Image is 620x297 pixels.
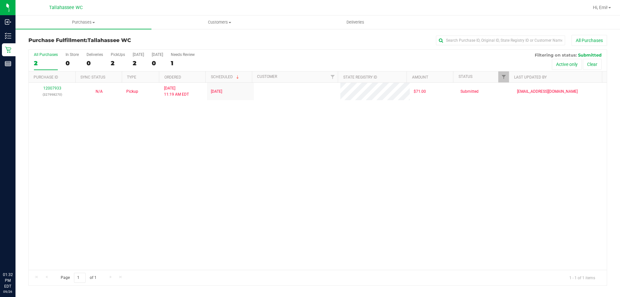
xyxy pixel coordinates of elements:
[211,89,222,95] span: [DATE]
[126,89,138,95] span: Pickup
[15,19,151,25] span: Purchases
[66,59,79,67] div: 0
[412,75,428,80] a: Amount
[535,52,577,58] span: Filtering on status:
[151,16,287,29] a: Customers
[5,33,11,39] inline-svg: Inventory
[460,89,479,95] span: Submitted
[28,37,221,43] h3: Purchase Fulfillment:
[459,74,472,79] a: Status
[287,16,423,29] a: Deliveries
[133,59,144,67] div: 2
[34,52,58,57] div: All Purchases
[171,52,195,57] div: Needs Review
[111,59,125,67] div: 2
[152,59,163,67] div: 0
[152,19,287,25] span: Customers
[152,52,163,57] div: [DATE]
[514,75,547,80] a: Last Updated By
[66,52,79,57] div: In Store
[88,37,131,43] span: Tallahassee WC
[171,59,195,67] div: 1
[583,59,602,70] button: Clear
[5,60,11,67] inline-svg: Reports
[55,273,102,283] span: Page of 1
[517,89,578,95] span: [EMAIL_ADDRESS][DOMAIN_NAME]
[74,273,86,283] input: 1
[5,47,11,53] inline-svg: Retail
[414,89,426,95] span: $71.00
[111,52,125,57] div: PickUps
[80,75,105,80] a: Sync Status
[211,75,240,79] a: Scheduled
[96,89,103,95] button: N/A
[5,19,11,25] inline-svg: Inbound
[3,289,13,294] p: 09/26
[164,75,181,80] a: Ordered
[133,52,144,57] div: [DATE]
[572,35,607,46] button: All Purchases
[3,272,13,289] p: 01:32 PM EDT
[43,86,61,90] a: 12007933
[49,5,83,10] span: Tallahassee WC
[87,59,103,67] div: 0
[15,16,151,29] a: Purchases
[552,59,582,70] button: Active only
[578,52,602,58] span: Submitted
[327,71,338,82] a: Filter
[127,75,136,80] a: Type
[87,52,103,57] div: Deliveries
[338,19,373,25] span: Deliveries
[96,89,103,94] span: Not Applicable
[436,36,565,45] input: Search Purchase ID, Original ID, State Registry ID or Customer Name...
[257,74,277,79] a: Customer
[164,85,189,98] span: [DATE] 11:19 AM EDT
[34,75,58,80] a: Purchase ID
[343,75,377,80] a: State Registry ID
[33,91,72,98] p: (327998270)
[564,273,600,282] span: 1 - 1 of 1 items
[593,5,608,10] span: Hi, Emi!
[6,245,26,265] iframe: Resource center
[34,59,58,67] div: 2
[498,71,509,82] a: Filter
